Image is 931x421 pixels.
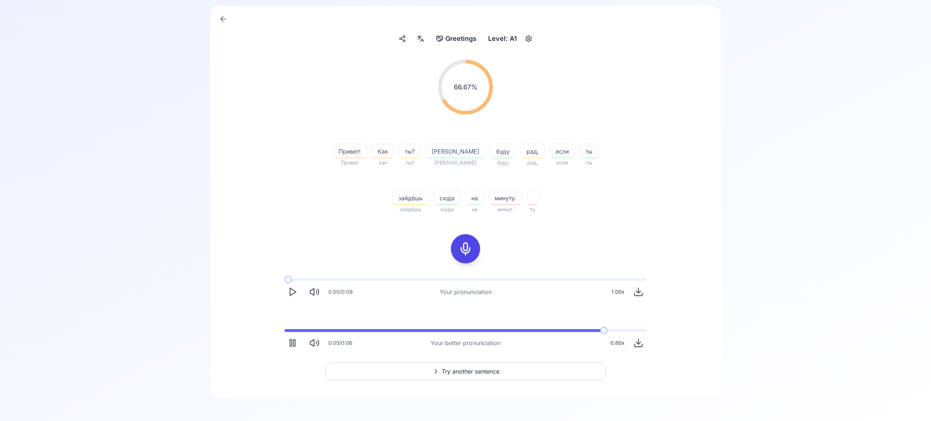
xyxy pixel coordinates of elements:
[433,205,461,214] span: сюда
[393,194,429,202] span: зайдёшь
[399,144,421,158] button: ты?
[371,144,394,158] button: Как
[490,158,516,167] span: буду
[445,34,476,44] span: Greetings
[465,190,484,205] button: на
[630,284,646,300] button: Download audio
[433,190,461,205] button: сюда
[521,147,545,156] span: рад,
[520,158,545,167] span: рад,
[488,190,522,205] button: минуту.
[434,194,460,202] span: сюда
[442,367,499,376] span: Try another sentence
[306,335,322,351] button: Mute
[328,288,353,296] div: 0:00 / 0:09
[549,144,575,158] button: если
[285,284,301,300] button: Play
[285,335,301,351] button: Pause
[549,158,575,167] span: если
[485,32,534,45] button: Level: A1
[490,144,516,158] button: буду
[527,205,539,214] span: ту.
[371,158,394,167] span: как
[325,363,606,380] button: Try another sentence
[465,194,484,202] span: на
[332,144,367,158] button: Привет!
[485,32,520,45] div: Level: A1
[609,285,627,299] div: 1.00 x
[489,194,522,202] span: минуту.
[372,147,394,156] span: Как
[607,336,627,350] div: 0.80 x
[579,144,599,158] button: ты
[332,158,367,167] span: Привет
[399,147,421,156] span: ты?
[399,158,421,167] span: ты?
[333,147,367,156] span: Привет!
[328,339,352,347] div: 0:05 / 0:06
[580,147,598,156] span: ты
[430,339,501,347] div: Your better pronunciation
[550,147,575,156] span: если
[306,284,322,300] button: Mute
[520,144,545,158] button: рад,
[488,205,522,214] span: минут
[465,205,484,214] span: на
[425,144,486,158] button: [PERSON_NAME]
[392,190,429,205] button: зайдёшь
[425,158,486,167] span: [PERSON_NAME]
[426,147,485,156] span: [PERSON_NAME]
[392,205,429,214] span: зайдёшь
[490,147,515,156] span: буду
[630,335,646,351] button: Download audio
[433,32,479,45] button: Greetings
[454,82,478,92] span: 66.67 %
[440,287,492,296] div: Your pronunciation
[579,158,599,167] span: ты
